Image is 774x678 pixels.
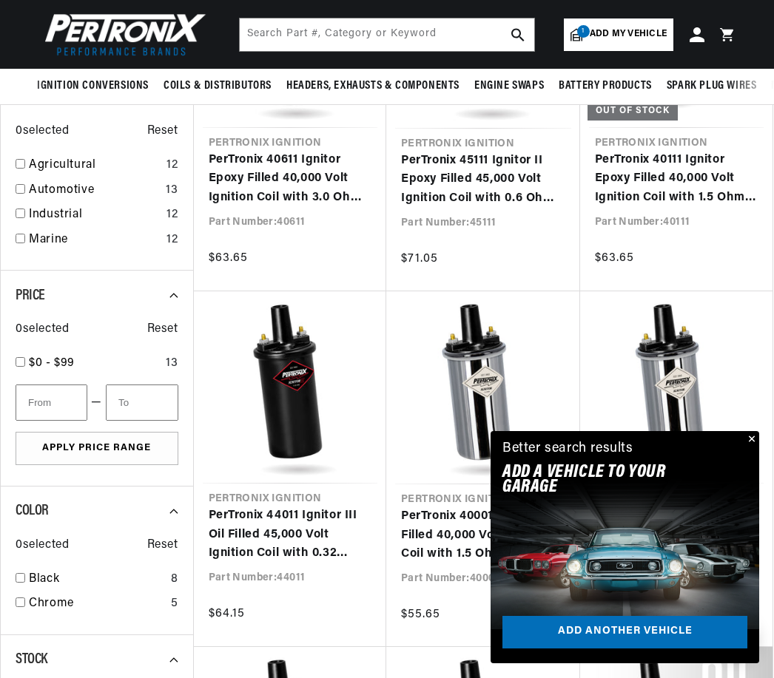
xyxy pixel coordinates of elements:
[209,151,372,208] a: PerTronix 40611 Ignitor Epoxy Filled 40,000 Volt Ignition Coil with 3.0 Ohms Resistance in Black
[659,69,764,104] summary: Spark Plug Wires
[16,432,178,465] button: Apply Price Range
[91,393,102,413] span: —
[595,151,758,208] a: PerTronix 40111 Ignitor Epoxy Filled 40,000 Volt Ignition Coil with 1.5 Ohms Resistance in Black
[667,78,757,94] span: Spark Plug Wires
[577,25,590,38] span: 1
[502,438,633,460] div: Better search results
[29,357,75,369] span: $0 - $99
[16,122,69,141] span: 0 selected
[37,69,156,104] summary: Ignition Conversions
[171,570,178,589] div: 8
[166,231,178,250] div: 12
[551,69,659,104] summary: Battery Products
[279,69,467,104] summary: Headers, Exhausts & Components
[16,384,87,421] input: From
[401,152,565,209] a: PerTronix 45111 Ignitor II Epoxy Filled 45,000 Volt Ignition Coil with 0.6 Ohms Resistance in Black
[240,18,534,51] input: Search Part #, Category or Keyword
[401,507,565,564] a: PerTronix 40001 Ignitor Oil Filled 40,000 Volt Ignition Coil with 1.5 Ohms Resistance in Chrome
[502,18,534,51] button: search button
[502,616,747,649] a: Add another vehicle
[29,156,161,175] a: Agricultural
[16,320,69,339] span: 0 selected
[16,288,45,303] span: Price
[166,206,178,225] div: 12
[29,206,161,225] a: Industrial
[29,594,165,614] a: Chrome
[166,354,178,373] div: 13
[147,122,178,141] span: Reset
[156,69,279,104] summary: Coils & Distributors
[147,320,178,339] span: Reset
[474,78,544,94] span: Engine Swaps
[37,78,149,94] span: Ignition Conversions
[37,9,207,60] img: Pertronix
[590,27,667,41] span: Add my vehicle
[286,78,460,94] span: Headers, Exhausts & Components
[29,181,160,200] a: Automotive
[166,156,178,175] div: 12
[166,181,178,200] div: 13
[16,652,47,667] span: Stock
[564,18,673,51] a: 1Add my vehicle
[147,536,178,555] span: Reset
[467,69,551,104] summary: Engine Swaps
[29,231,161,250] a: Marine
[171,594,178,614] div: 5
[502,465,710,495] h2: Add A VEHICLE to your garage
[209,506,372,563] a: PerTronix 44011 Ignitor III Oil Filled 45,000 Volt Ignition Coil with 0.32 Ohms Resistance in Black
[29,570,165,589] a: Black
[16,504,49,518] span: Color
[164,78,272,94] span: Coils & Distributors
[741,431,759,449] button: Close
[16,536,69,555] span: 0 selected
[559,78,652,94] span: Battery Products
[106,384,178,421] input: To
